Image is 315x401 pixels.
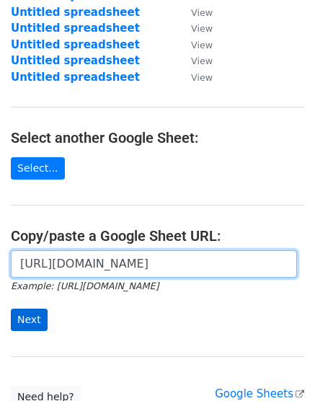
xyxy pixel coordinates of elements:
a: Untitled spreadsheet [11,22,140,35]
a: View [177,38,213,51]
input: Next [11,309,48,331]
a: View [177,71,213,84]
small: View [191,72,213,83]
h4: Select another Google Sheet: [11,129,304,146]
a: View [177,22,213,35]
small: View [191,56,213,66]
a: View [177,6,213,19]
a: Google Sheets [215,387,304,400]
a: Untitled spreadsheet [11,6,140,19]
a: View [177,54,213,67]
small: View [191,40,213,50]
a: Untitled spreadsheet [11,38,140,51]
iframe: Chat Widget [243,332,315,401]
small: View [191,23,213,34]
a: Untitled spreadsheet [11,71,140,84]
h4: Copy/paste a Google Sheet URL: [11,227,304,244]
small: Example: [URL][DOMAIN_NAME] [11,281,159,291]
input: Paste your Google Sheet URL here [11,250,297,278]
a: Untitled spreadsheet [11,54,140,67]
small: View [191,7,213,18]
a: Select... [11,157,65,180]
